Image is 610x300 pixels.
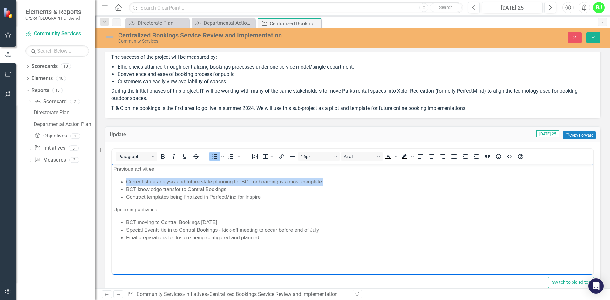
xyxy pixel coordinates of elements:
a: Scorecards [31,63,58,70]
li: Efficiencies attained through centralizing bookings processes under one service model/single depa... [118,63,594,71]
button: Align right [437,152,448,161]
span: Paragraph [118,154,149,159]
button: Bold [157,152,168,161]
div: Departmental Action Plan [34,122,95,127]
img: ClearPoint Strategy [3,7,14,18]
li: Convenience and ease of booking process for public. [118,71,594,78]
div: 2 [69,157,79,163]
button: Italic [168,152,179,161]
div: 46 [56,76,66,81]
div: Directorate Plan [138,19,187,27]
button: Insert image [249,152,260,161]
div: » » [127,291,348,298]
button: Switch to old editor [548,277,594,288]
div: Background color Black [399,152,415,161]
button: Increase indent [471,152,482,161]
div: Community Services [118,39,383,43]
li: Customers can easily view availability of spaces. [118,78,594,85]
button: Decrease indent [460,152,471,161]
a: Reports [31,87,49,94]
div: Numbered list [226,152,241,161]
span: Search [439,5,453,10]
p: During the initial phases of this project, IT will be working with many of the same stakeholders ... [111,86,594,103]
button: Block Paragraph [116,152,157,161]
button: RJ [593,2,605,13]
button: Horizontal line [287,152,298,161]
button: Copy Forward [563,131,596,139]
button: Blockquote [482,152,493,161]
a: Measures [34,157,66,164]
button: Font Arial [341,152,383,161]
button: Insert/edit link [276,152,287,161]
div: Text color Black [383,152,399,161]
button: [DATE]-25 [482,2,543,13]
div: 10 [61,64,71,69]
button: Strikethrough [191,152,201,161]
a: Objectives [34,132,67,140]
button: Search [430,3,462,12]
div: Open Intercom Messenger [588,278,604,294]
div: Departmental Action Plan [204,19,254,27]
span: Elements & Reports [25,8,81,16]
div: Bullet list [209,152,225,161]
a: Initiatives [185,291,207,297]
span: 16px [301,154,332,159]
div: Centralized Bookings Service Review and Implementation [118,32,383,39]
div: 2 [70,99,80,104]
a: Departmental Action Plan [32,119,95,129]
iframe: Rich Text Area [112,164,593,275]
a: Community Services [137,291,183,297]
img: Not Defined [105,32,115,42]
div: 1 [70,133,80,139]
button: HTML Editor [504,152,515,161]
button: Align left [415,152,426,161]
div: Directorate Plan [34,110,95,116]
input: Search ClearPoint... [129,2,463,13]
button: Emojis [493,152,504,161]
button: Table [261,152,276,161]
button: Underline [180,152,190,161]
a: Elements [31,75,53,82]
button: Align center [426,152,437,161]
a: Directorate Plan [127,19,187,27]
input: Search Below... [25,45,89,57]
button: Font size 16px [298,152,340,161]
a: Scorecard [34,98,66,105]
a: Departmental Action Plan [193,19,254,27]
p: The success of the project will be measured by: [111,52,594,62]
div: Centralized Bookings Service Review and Implementation [209,291,338,297]
div: Centralized Bookings Service Review and Implementation [270,20,320,28]
a: Directorate Plan [32,107,95,117]
button: Justify [449,152,459,161]
div: [DATE]-25 [484,4,540,12]
h3: Update [110,132,214,137]
div: 10 [52,88,63,93]
a: Community Services [25,30,89,37]
a: Initiatives [34,144,65,152]
span: [DATE]-25 [536,130,559,137]
p: T & C online bookings is the first area to go live in summer 2024. We will use this sub-project a... [111,103,594,112]
small: City of [GEOGRAPHIC_DATA] [25,16,81,21]
div: 5 [69,145,79,151]
span: Arial [344,154,375,159]
button: Help [515,152,526,161]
